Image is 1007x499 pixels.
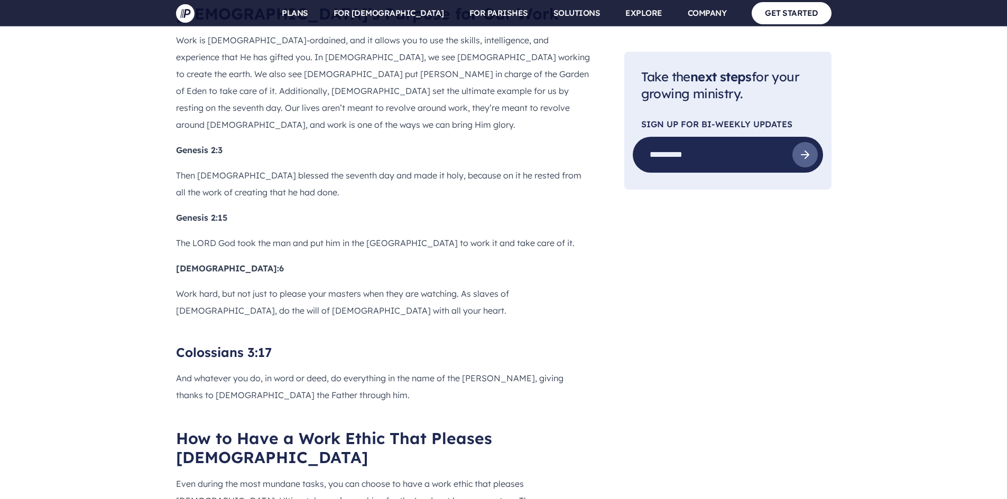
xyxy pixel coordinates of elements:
[176,32,590,133] p: Work is [DEMOGRAPHIC_DATA]-ordained, and it allows you to use the skills, intelligence, and exper...
[176,263,284,274] b: [DEMOGRAPHIC_DATA]:6
[176,234,590,251] p: The LORD God took the man and put him in the [GEOGRAPHIC_DATA] to work it and take care of it.
[690,69,752,84] span: next steps
[176,212,227,223] b: Genesis 2:15
[176,167,590,201] p: Then [DEMOGRAPHIC_DATA] blessed the seventh day and made it holy, because on it he rested from al...
[176,344,272,360] b: Colossians 3:17
[641,120,815,129] p: Sign Up For Bi-Weekly Updates
[752,2,832,24] a: GET STARTED
[641,69,799,102] span: Take the for your growing ministry.
[176,429,590,467] h2: How to Have a Work Ethic That Pleases [DEMOGRAPHIC_DATA]
[176,145,223,155] b: Genesis 2:3
[176,285,590,319] p: Work hard, but not just to please your masters when they are watching. As slaves of [DEMOGRAPHIC_...
[176,370,590,403] p: And whatever you do, in word or deed, do everything in the name of the [PERSON_NAME], giving than...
